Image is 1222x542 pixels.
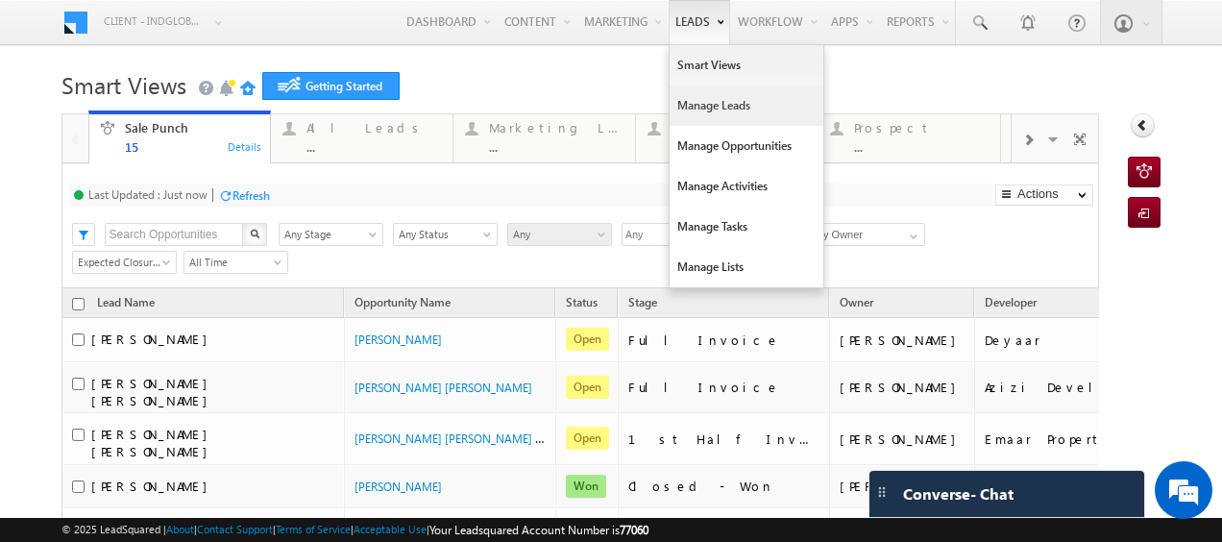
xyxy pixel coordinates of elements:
[489,139,623,154] div: ...
[354,381,532,395] a: [PERSON_NAME] [PERSON_NAME]
[854,139,989,154] div: ...
[556,292,607,317] a: Status
[61,69,186,100] span: Smart Views
[818,114,1001,162] a: Prospect...
[670,126,823,166] a: Manage Opportunities
[566,376,609,399] span: Open
[125,139,259,154] div: 15
[806,223,925,246] input: Type to Search
[874,484,890,500] img: carter-drag
[345,292,460,317] a: Opportunity Name
[840,295,873,309] span: Owner
[270,114,453,162] a: All Leads...
[985,332,1177,349] div: Deyaar
[61,521,648,539] span: © 2025 LeadSquared | | | | |
[354,480,442,494] a: [PERSON_NAME]
[72,298,85,310] input: Check all records
[232,188,270,203] div: Refresh
[985,379,1177,396] div: Azizi Developments
[628,478,820,495] div: Closed - Won
[306,120,441,135] div: All Leads
[670,86,823,126] a: Manage Leads
[88,111,272,164] a: Sale Punch15Details
[628,332,820,349] div: Full Invoice
[306,139,441,154] div: ...
[489,120,623,135] div: Marketing Leads
[184,254,281,271] span: All Time
[840,379,965,396] div: [PERSON_NAME]
[91,375,217,408] span: [PERSON_NAME] [PERSON_NAME]
[125,120,259,135] div: Sale Punch
[670,247,823,287] a: Manage Lists
[429,523,648,537] span: Your Leadsquared Account Number is
[354,430,599,446] a: [PERSON_NAME] [PERSON_NAME] - Sale Punch
[635,114,819,162] a: Contact...
[623,224,780,246] span: Any
[72,251,177,274] a: Expected Closure Date
[995,185,1093,206] button: Actions
[394,226,491,243] span: Any Status
[985,431,1177,448] div: Emaar Properties
[91,331,217,347] span: [PERSON_NAME]
[393,223,498,246] a: Any Status
[566,427,609,450] span: Open
[166,523,194,535] a: About
[91,426,217,459] span: [PERSON_NAME] [PERSON_NAME]
[250,229,259,238] img: Search
[840,478,965,495] div: [PERSON_NAME]
[354,333,442,347] a: [PERSON_NAME]
[280,226,377,243] span: Any Stage
[670,207,823,247] a: Manage Tasks
[507,223,612,246] a: Any
[279,223,383,246] a: Any Stage
[104,12,205,31] span: Client - indglobal1 (77060)
[73,254,170,271] span: Expected Closure Date
[452,114,636,162] a: Marketing Leads...
[183,251,288,274] a: All Time
[975,292,1046,317] a: Developer
[619,292,667,317] a: Stage
[985,295,1037,309] span: Developer
[628,379,820,396] div: Full Invoice
[566,328,609,351] span: Open
[840,431,965,448] div: [PERSON_NAME]
[87,292,164,317] span: Lead Name
[854,120,989,135] div: Prospect
[840,332,965,349] div: [PERSON_NAME]
[628,295,657,309] span: Stage
[227,137,263,155] div: Details
[620,523,648,537] span: 77060
[508,226,605,243] span: Any
[903,485,1014,503] span: Converse - Chat
[354,295,451,309] span: Opportunity Name
[276,523,351,535] a: Terms of Service
[88,187,208,202] div: Last Updated : Just now
[354,523,427,535] a: Acceptable Use
[197,523,273,535] a: Contact Support
[262,72,400,100] a: Getting Started
[670,45,823,86] a: Smart Views
[566,475,606,498] span: Won
[105,223,244,246] input: Search Opportunities
[985,478,1177,495] div: Majid Al Futtaim
[670,166,823,207] a: Manage Activities
[622,223,796,246] div: Any
[899,224,923,243] a: Show All Items
[91,478,217,494] span: [PERSON_NAME]
[628,431,820,448] div: 1st Half Invoice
